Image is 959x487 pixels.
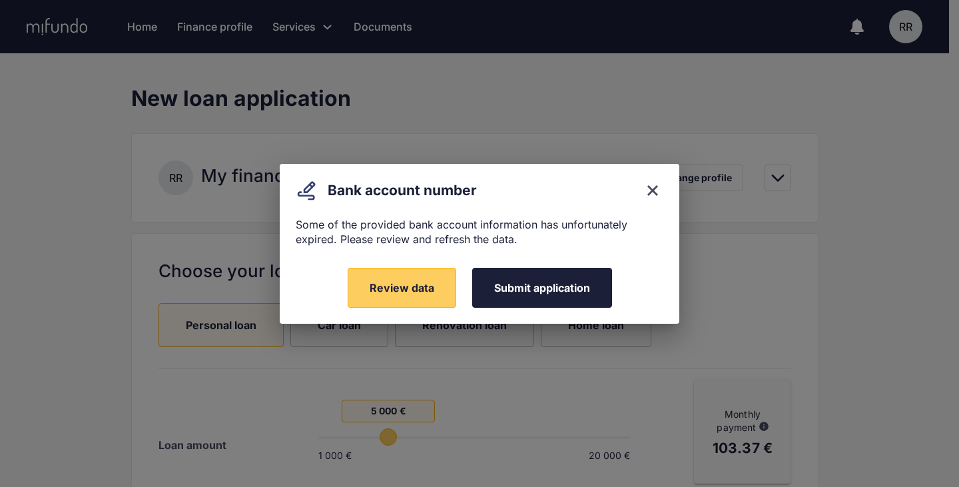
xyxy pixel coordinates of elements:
[296,217,663,246] div: Some of the provided bank account information has unfortunately expired. Please review and refres...
[348,268,456,308] button: Review data
[472,268,612,308] button: Submit application
[296,180,498,201] div: Bank account number
[494,281,590,294] span: Submit application
[642,180,663,201] button: close
[370,281,434,294] span: Review data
